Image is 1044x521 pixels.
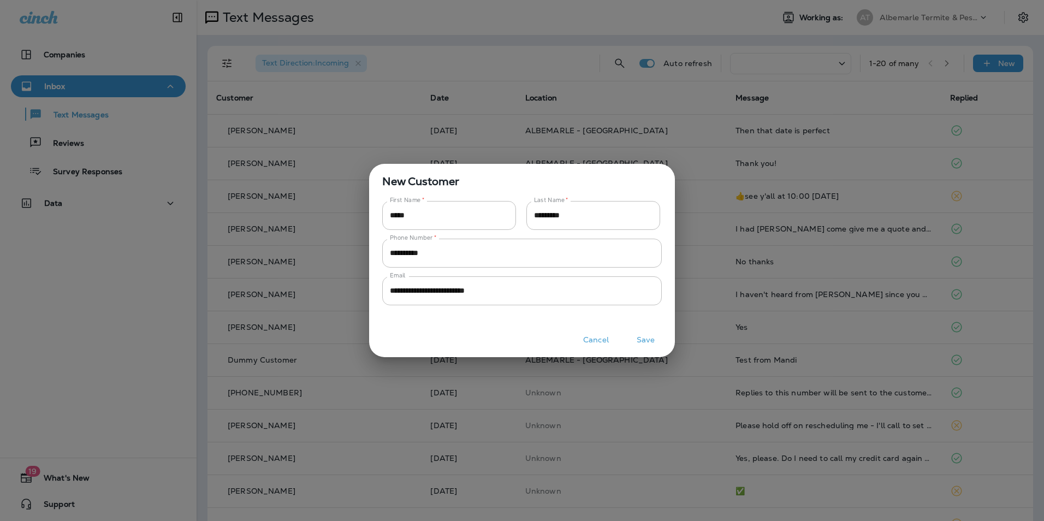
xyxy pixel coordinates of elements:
span: New Customer [369,164,675,190]
button: Cancel [576,331,616,348]
button: Save [625,331,666,348]
label: First Name [390,196,425,204]
label: Email [390,271,405,280]
label: Phone Number [390,234,436,242]
label: Last Name [534,196,568,204]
